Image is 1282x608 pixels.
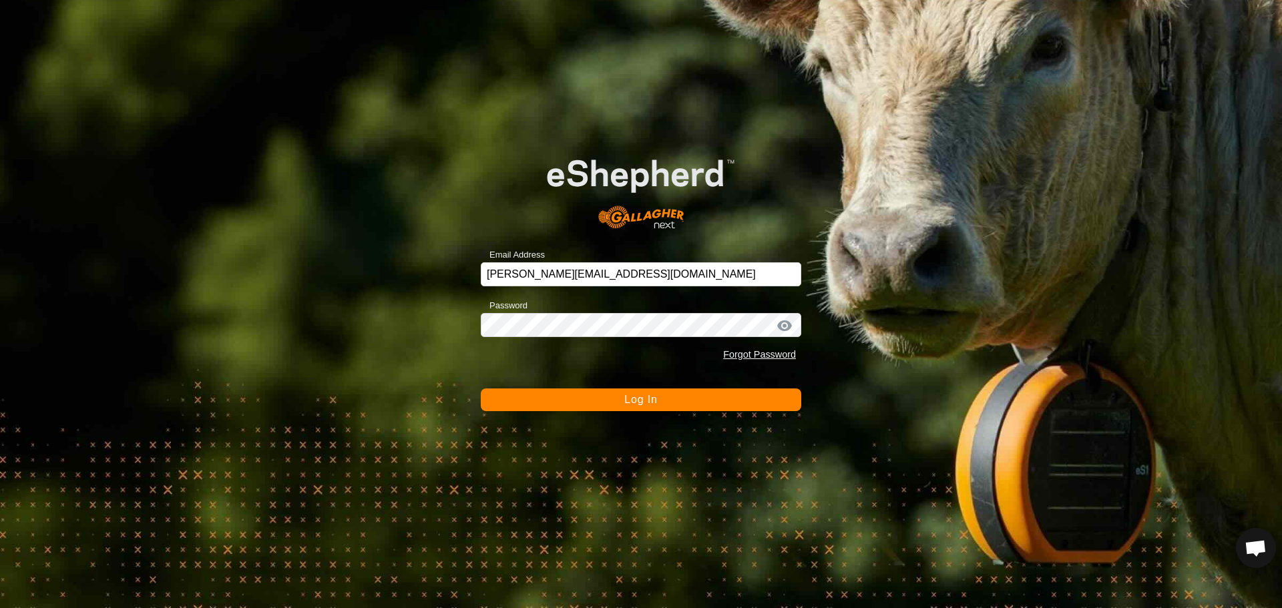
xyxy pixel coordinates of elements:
label: Password [481,299,527,312]
span: Log In [624,394,657,405]
div: Open chat [1236,528,1276,568]
button: Log In [481,388,801,411]
a: Forgot Password [723,349,796,360]
label: Email Address [481,248,545,262]
img: E-shepherd Logo [513,133,769,242]
input: Email Address [481,262,801,286]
